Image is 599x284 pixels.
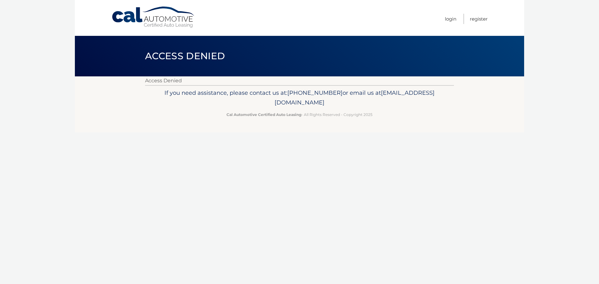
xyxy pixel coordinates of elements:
p: If you need assistance, please contact us at: or email us at [149,88,450,108]
strong: Cal Automotive Certified Auto Leasing [226,112,301,117]
p: Access Denied [145,76,454,85]
a: Cal Automotive [111,6,196,28]
span: [PHONE_NUMBER] [287,89,343,96]
a: Register [470,14,488,24]
a: Login [445,14,456,24]
p: - All Rights Reserved - Copyright 2025 [149,111,450,118]
span: Access Denied [145,50,225,62]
